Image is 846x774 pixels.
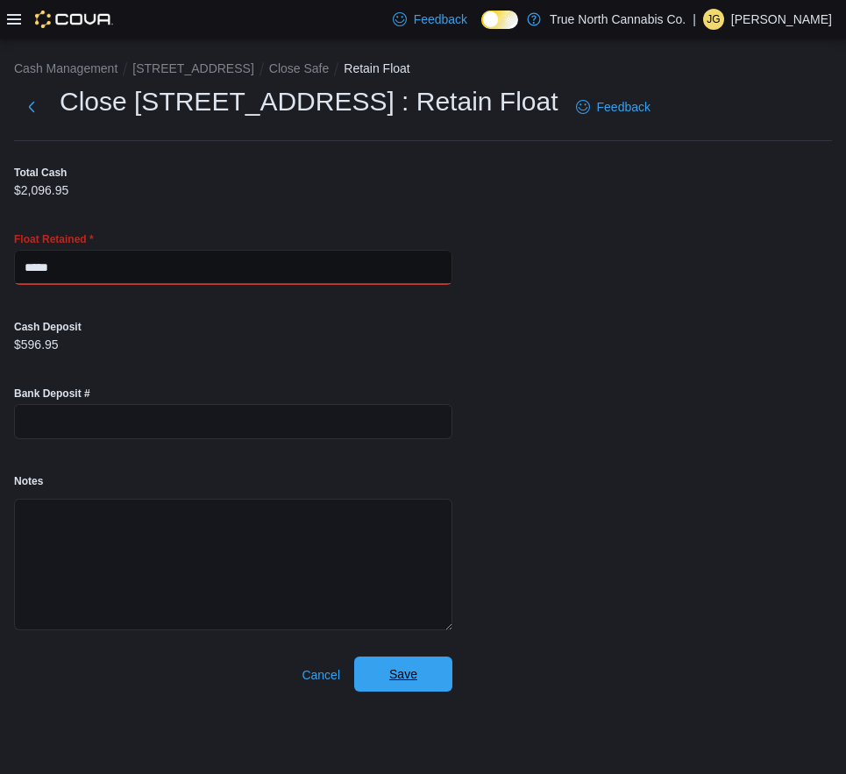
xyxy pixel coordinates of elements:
[481,29,482,30] span: Dark Mode
[707,9,720,30] span: JG
[132,61,253,75] button: [STREET_ADDRESS]
[14,337,59,351] p: $596.95
[389,665,417,683] span: Save
[386,2,474,37] a: Feedback
[14,89,49,124] button: Next
[597,98,650,116] span: Feedback
[354,657,452,692] button: Save
[14,60,832,81] nav: An example of EuiBreadcrumbs
[14,320,82,334] label: Cash Deposit
[14,387,90,401] label: Bank Deposit #
[60,84,558,119] h1: Close [STREET_ADDRESS] : Retain Float
[14,232,94,246] label: Float Retained *
[14,166,67,180] label: Total Cash
[344,61,409,75] button: Retain Float
[14,474,43,488] label: Notes
[269,61,329,75] button: Close Safe
[35,11,113,28] img: Cova
[481,11,518,29] input: Dark Mode
[731,9,832,30] p: [PERSON_NAME]
[302,666,340,684] span: Cancel
[693,9,696,30] p: |
[14,61,117,75] button: Cash Management
[295,657,347,692] button: Cancel
[14,183,68,197] p: $2,096.95
[703,9,724,30] div: Jordan Guindon
[414,11,467,28] span: Feedback
[550,9,686,30] p: True North Cannabis Co.
[569,89,658,124] a: Feedback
